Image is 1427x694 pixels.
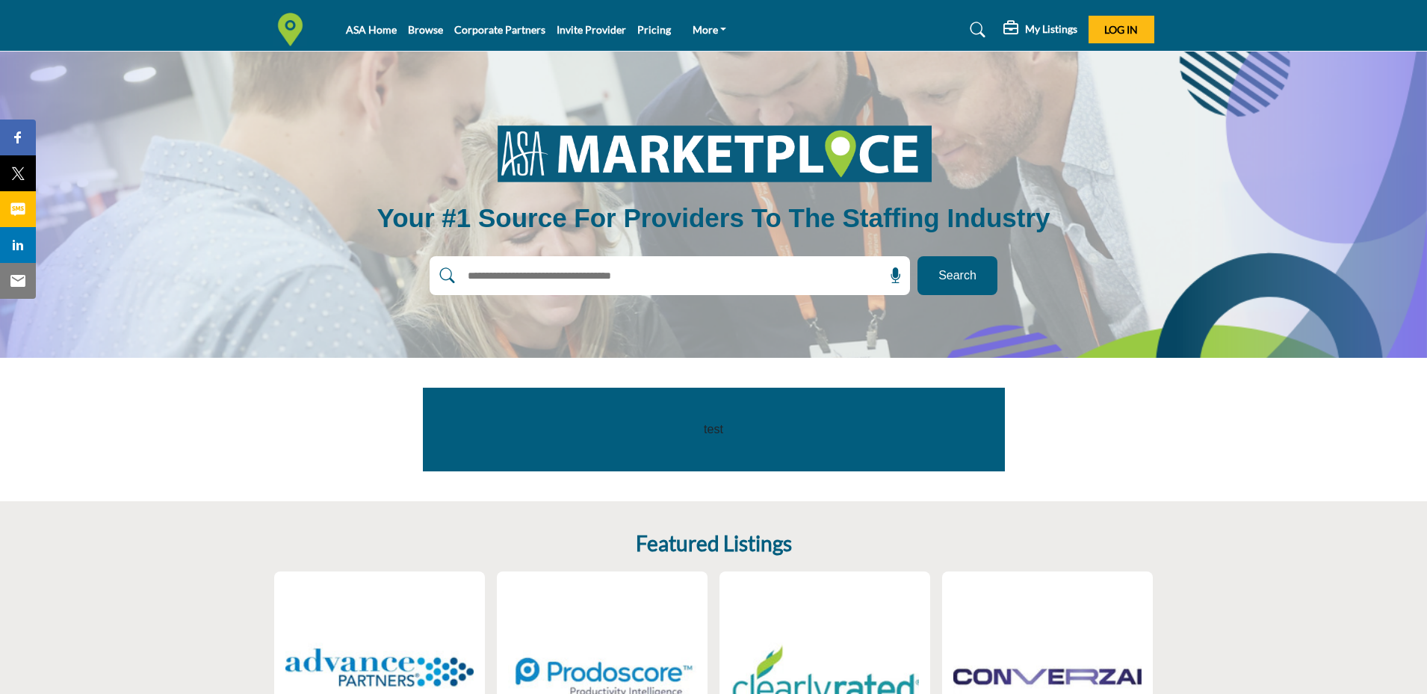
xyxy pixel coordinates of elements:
[682,19,737,40] a: More
[408,23,443,36] a: Browse
[938,267,976,285] span: Search
[1025,22,1077,36] h5: My Listings
[636,531,792,557] h2: Featured Listings
[917,256,997,295] button: Search
[456,421,971,439] p: test
[1089,16,1154,43] button: Log In
[557,23,626,36] a: Invite Provider
[273,13,315,46] img: Site Logo
[1003,21,1077,39] div: My Listings
[346,23,397,36] a: ASA Home
[377,201,1050,235] h1: Your #1 Source for Providers to the Staffing Industry
[956,18,995,42] a: Search
[1104,23,1138,36] span: Log In
[637,23,671,36] a: Pricing
[454,23,545,36] a: Corporate Partners
[478,114,949,192] img: image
